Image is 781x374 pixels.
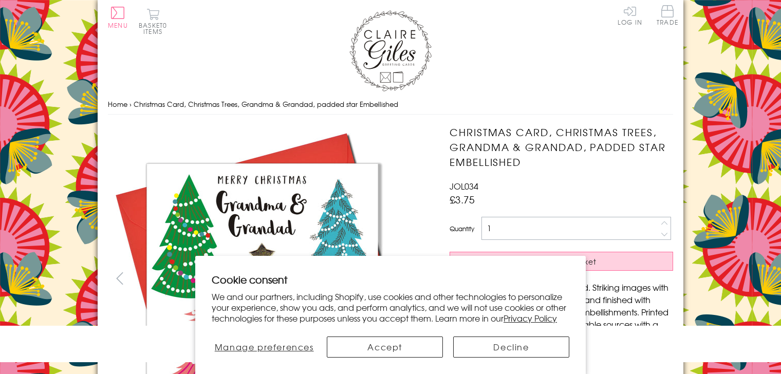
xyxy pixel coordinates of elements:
a: Log In [618,5,642,25]
p: We and our partners, including Shopify, use cookies and other technologies to personalize your ex... [212,291,569,323]
label: Quantity [450,224,474,233]
span: JOL034 [450,180,478,192]
span: 0 items [143,21,167,36]
a: Privacy Policy [504,312,557,324]
button: prev [108,267,131,290]
button: Basket0 items [139,8,167,34]
span: Christmas Card, Christmas Trees, Grandma & Grandad, padded star Embellished [134,99,398,109]
img: Claire Giles Greetings Cards [349,10,432,91]
button: Decline [453,336,569,358]
button: Manage preferences [212,336,317,358]
button: Menu [108,7,128,28]
h2: Cookie consent [212,272,569,287]
span: Manage preferences [215,341,314,353]
h1: Christmas Card, Christmas Trees, Grandma & Grandad, padded star Embellished [450,125,673,169]
a: Home [108,99,127,109]
button: Accept [327,336,443,358]
a: Trade [657,5,678,27]
nav: breadcrumbs [108,94,673,115]
button: Add to Basket [450,252,673,271]
span: › [129,99,132,109]
span: Trade [657,5,678,25]
span: Menu [108,21,128,30]
span: £3.75 [450,192,475,207]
